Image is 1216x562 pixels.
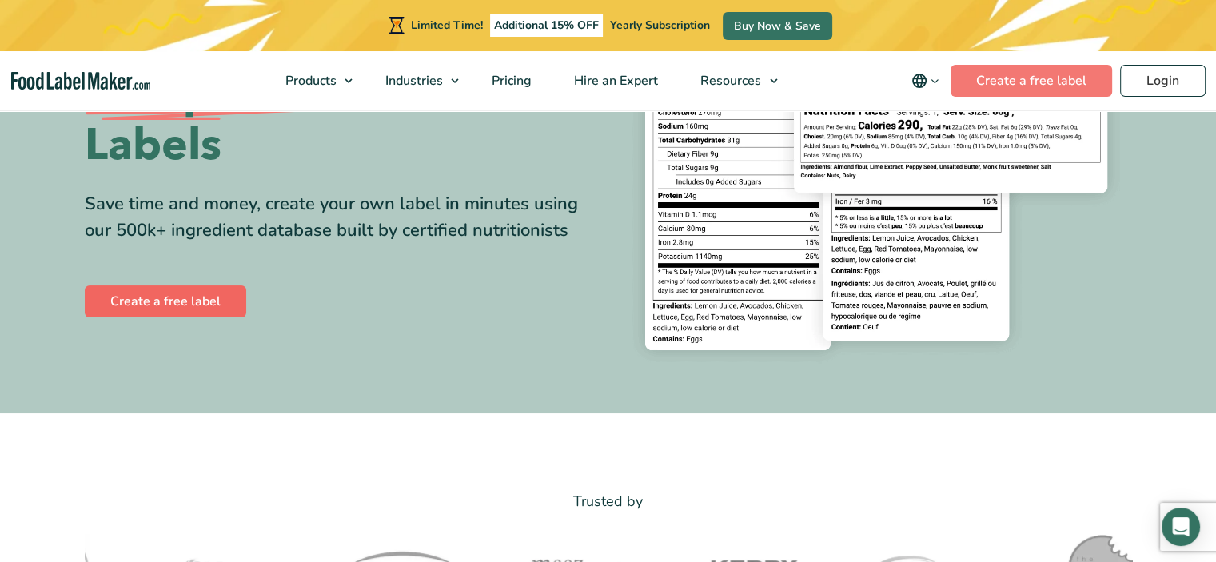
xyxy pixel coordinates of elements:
span: Industries [381,72,445,90]
a: Resources [680,51,785,110]
div: Save time and money, create your own label in minutes using our 500k+ ingredient database built b... [85,191,596,244]
a: Buy Now & Save [723,12,832,40]
a: Products [265,51,361,110]
a: Create a free label [951,65,1112,97]
a: Login [1120,65,1206,97]
span: Resources [696,72,763,90]
span: Limited Time! [411,18,483,33]
span: Products [281,72,338,90]
a: Create a free label [85,285,246,317]
span: Yearly Subscription [610,18,710,33]
a: Industries [365,51,467,110]
a: Hire an Expert [553,51,676,110]
span: Compliant [85,66,305,119]
div: Open Intercom Messenger [1162,508,1200,546]
span: Hire an Expert [569,72,660,90]
p: Trusted by [85,490,1132,513]
span: Pricing [487,72,533,90]
a: Pricing [471,51,549,110]
span: Additional 15% OFF [490,14,603,37]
